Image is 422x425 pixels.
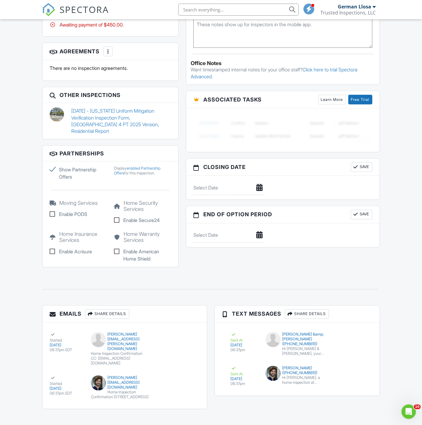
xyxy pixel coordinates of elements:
[266,366,329,376] div: [PERSON_NAME] ([PHONE_NUMBER])
[50,348,84,353] div: 06:37pm EDT
[42,8,109,21] a: SPECTORA
[85,309,129,319] div: Share Details
[402,405,416,419] iframe: Intercom live chat
[222,361,372,391] a: Sent At [DATE] 06:37pm [PERSON_NAME] ([PHONE_NUMBER]) Hi [PERSON_NAME], a home inspection at [STR...
[191,66,375,80] p: Want timestamped internal notes for your office staff?
[351,210,372,220] button: Save
[91,352,159,356] div: Home Inspection Confirmation
[114,231,171,243] h5: Home Warranty Services
[266,332,329,347] div: [PERSON_NAME] &amp; [PERSON_NAME] ([PHONE_NUMBER])
[230,343,258,348] div: [DATE]
[60,3,109,16] span: SPECTORA
[215,306,379,323] h3: Text Messages
[203,211,272,219] span: End of Option Period
[321,10,376,16] div: Trusted Inspections, LLC
[282,347,329,356] div: Hi [PERSON_NAME] & [PERSON_NAME], your home inspection at [STREET_ADDRESS] is scheduled for [DATE...
[91,332,106,347] img: default-user-f0147aede5fd5fa78ca7ade42f37bd4542148d508eef1c3d3ea960f66861d68b.jpg
[114,200,171,212] h5: Home Security Services
[114,166,171,176] div: Display for this inspection.
[91,376,159,390] div: [PERSON_NAME][EMAIL_ADDRESS][DOMAIN_NAME]
[266,366,281,381] img: data
[91,332,159,352] div: [PERSON_NAME][EMAIL_ADDRESS][PERSON_NAME][DOMAIN_NAME]
[178,4,299,16] input: Search everything...
[114,166,160,175] a: enabled Partnership Offers
[42,146,178,161] h3: Partnerships
[114,248,171,263] label: Enable American Home Shield
[230,382,258,386] div: 06:37pm
[71,108,171,135] a: [DATE] - [US_STATE] Uniform Mitigation Verification Inspection Form, [GEOGRAPHIC_DATA] 4 PT 2025 ...
[50,343,84,348] div: [DATE]
[191,67,357,79] a: Click here to trial Spectora Advanced.
[50,65,171,71] p: There are no inspection agreements.
[351,162,372,172] button: Save
[114,217,171,224] label: Enable Secure24
[230,366,258,377] div: Sent At
[50,332,84,343] div: Started
[42,371,207,405] a: Started [DATE] 06:37pm EDT [PERSON_NAME][EMAIL_ADDRESS][DOMAIN_NAME] Home Inspection Confirmation...
[50,386,84,391] div: [DATE]
[42,3,55,16] img: The Best Home Inspection Software - Spectora
[222,327,372,361] a: Sent At [DATE] 06:37pm [PERSON_NAME] &amp; [PERSON_NAME] ([PHONE_NUMBER]) Hi [PERSON_NAME] & [PER...
[50,211,107,218] label: Enable PODS
[50,21,171,28] div: Awaiting payment of $450.00.
[91,356,159,366] div: CC: [EMAIL_ADDRESS][DOMAIN_NAME]
[266,332,281,347] img: default-user-f0147aede5fd5fa78ca7ade42f37bd4542148d508eef1c3d3ea960f66861d68b.jpg
[230,332,258,343] div: Sent At
[193,228,264,243] input: Select Date
[230,348,258,353] div: 06:37pm
[203,95,262,104] span: Associated Tasks
[50,248,107,255] label: Enable Acrisure
[318,95,346,105] a: Learn More
[193,180,264,195] input: Select Date
[193,113,372,146] img: blurred-tasks-251b60f19c3f713f9215ee2a18cbf2105fc2d72fcd585247cf5e9ec0c957c1dd.png
[42,327,207,371] a: Started [DATE] 06:37pm EDT [PERSON_NAME][EMAIL_ADDRESS][PERSON_NAME][DOMAIN_NAME] Home Inspection...
[91,376,106,391] img: data
[50,200,107,206] h5: Moving Services
[285,309,329,319] div: Share Details
[42,306,207,323] h3: Emails
[414,405,421,409] span: 10
[282,376,329,385] div: Hi [PERSON_NAME], a home inspection at [STREET_ADDRESS] is scheduled for your client [PERSON_NAME...
[50,376,84,386] div: Started
[91,390,159,400] div: Home Inspection Confirmation [STREET_ADDRESS]
[50,166,107,180] label: Show Partnership Offers
[191,60,375,66] div: Office Notes
[50,391,84,396] div: 06:37pm EDT
[338,4,371,10] div: German Llosa
[42,87,178,103] h3: Other Inspections
[348,95,372,105] a: Free Trial
[50,231,107,243] h5: Home Insurance Services
[230,377,258,382] div: [DATE]
[203,163,246,171] span: Closing date
[42,43,178,60] h3: Agreements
